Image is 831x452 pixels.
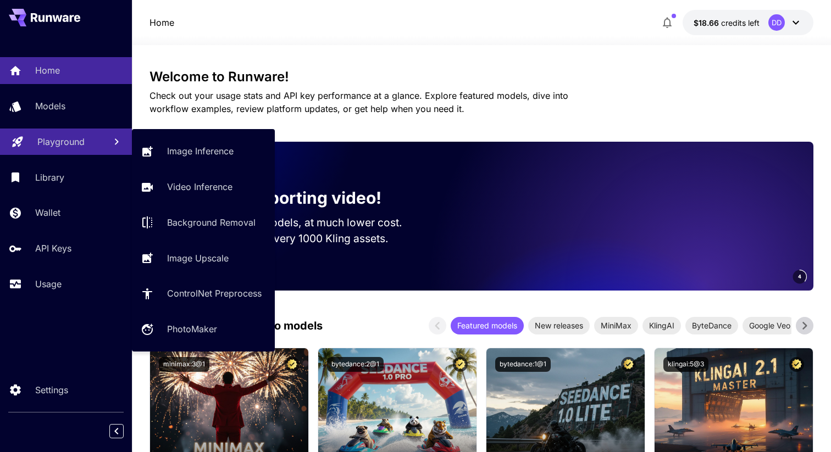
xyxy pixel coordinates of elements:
[167,215,423,231] p: Run the best video models, at much lower cost.
[721,18,760,27] span: credits left
[167,180,232,193] p: Video Inference
[35,383,68,397] p: Settings
[683,10,813,35] button: $18.6639
[642,320,681,331] span: KlingAI
[132,244,275,271] a: Image Upscale
[35,242,71,255] p: API Keys
[451,320,524,331] span: Featured models
[663,357,708,372] button: klingai:5@3
[35,99,65,113] p: Models
[285,357,300,372] button: Certified Model – Vetted for best performance and includes a commercial license.
[198,186,381,210] p: Now supporting video!
[453,357,468,372] button: Certified Model – Vetted for best performance and includes a commercial license.
[167,231,423,247] p: Save up to $500 for every 1000 Kling assets.
[149,69,813,85] h3: Welcome to Runware!
[694,18,721,27] span: $18.66
[167,252,229,265] p: Image Upscale
[132,174,275,200] a: Video Inference
[132,280,275,307] a: ControlNet Preprocess
[149,90,568,114] span: Check out your usage stats and API key performance at a glance. Explore featured models, dive int...
[327,357,384,372] button: bytedance:2@1
[132,138,275,165] a: Image Inference
[594,320,638,331] span: MiniMax
[167,322,217,336] p: PhotoMaker
[495,357,551,372] button: bytedance:1@1
[159,357,209,372] button: minimax:3@1
[528,320,590,331] span: New releases
[149,16,174,29] nav: breadcrumb
[167,144,234,158] p: Image Inference
[743,320,797,331] span: Google Veo
[35,277,62,291] p: Usage
[149,16,174,29] p: Home
[35,206,60,219] p: Wallet
[132,316,275,343] a: PhotoMaker
[132,209,275,236] a: Background Removal
[685,320,738,331] span: ByteDance
[109,424,124,438] button: Collapse sidebar
[35,64,60,77] p: Home
[789,357,804,372] button: Certified Model – Vetted for best performance and includes a commercial license.
[621,357,636,372] button: Certified Model – Vetted for best performance and includes a commercial license.
[35,171,64,184] p: Library
[768,14,785,31] div: DD
[798,272,801,281] span: 4
[167,216,256,229] p: Background Removal
[694,17,760,29] div: $18.6639
[37,135,85,148] p: Playground
[167,287,262,300] p: ControlNet Preprocess
[118,421,132,441] div: Collapse sidebar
